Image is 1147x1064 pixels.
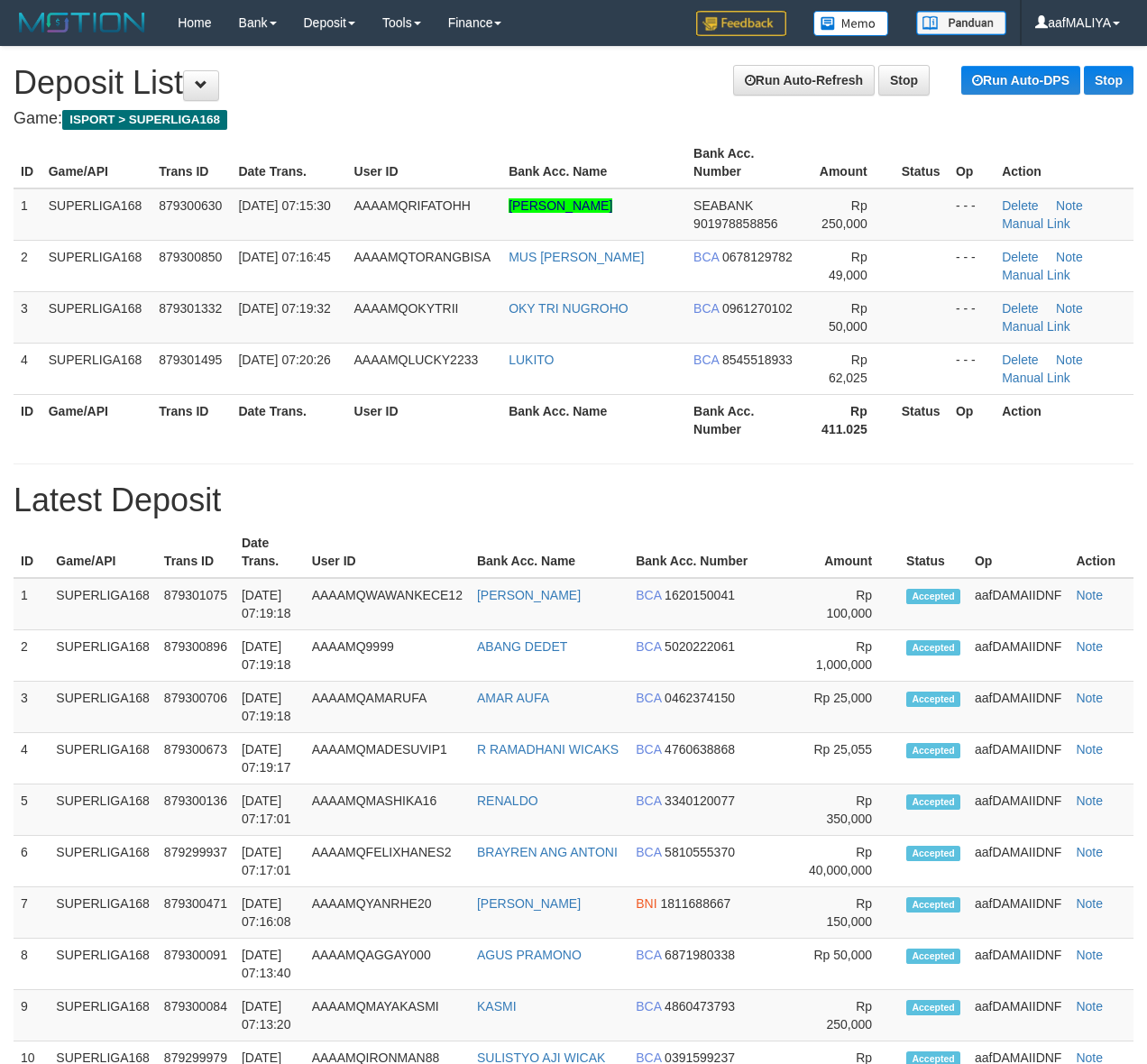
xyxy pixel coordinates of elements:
th: Action [1069,527,1133,578]
a: Delete [1002,353,1038,367]
span: 5810555370 [665,845,735,859]
a: Delete [1002,301,1038,316]
td: 1 [14,578,49,630]
td: 879300706 [157,682,234,733]
td: [DATE] 07:13:20 [234,990,305,1041]
a: Note [1076,742,1103,757]
a: Note [1076,639,1103,654]
h4: Game: [14,110,1133,128]
a: Run Auto-Refresh [733,65,875,96]
th: Bank Acc. Name [501,137,686,188]
td: Rp 100,000 [802,578,899,630]
th: Amount [802,137,894,188]
a: Note [1056,301,1083,316]
th: Bank Acc. Name [470,527,629,578]
a: ABANG DEDET [477,639,567,654]
span: Accepted [906,794,960,810]
th: User ID [305,527,470,578]
h1: Latest Deposit [14,482,1133,518]
td: Rp 25,000 [802,682,899,733]
td: aafDAMAIIDNF [968,990,1069,1041]
td: AAAAMQMAYAKASMI [305,990,470,1041]
span: 6871980338 [665,948,735,962]
span: BCA [636,793,661,808]
td: 879301075 [157,578,234,630]
td: Rp 50,000 [802,939,899,990]
span: BCA [693,301,719,316]
td: 7 [14,887,49,939]
td: 2 [14,630,49,682]
span: BCA [636,845,661,859]
td: [DATE] 07:19:18 [234,578,305,630]
th: Date Trans. [231,137,346,188]
td: SUPERLIGA168 [49,939,157,990]
a: Delete [1002,250,1038,264]
span: Rp 250,000 [821,198,867,231]
span: BCA [636,999,661,1014]
span: [DATE] 07:16:45 [238,250,330,264]
td: aafDAMAIIDNF [968,939,1069,990]
span: 3340120077 [665,793,735,808]
span: [DATE] 07:20:26 [238,353,330,367]
a: Note [1076,588,1103,602]
a: R RAMADHANI WICAKS [477,742,619,757]
span: BCA [636,742,661,757]
span: 5020222061 [665,639,735,654]
span: Accepted [906,692,960,707]
th: ID [14,137,41,188]
span: Accepted [906,743,960,758]
span: Accepted [906,897,960,913]
img: panduan.png [916,11,1006,35]
a: Manual Link [1002,371,1070,385]
a: Delete [1002,198,1038,213]
td: - - - [949,343,995,394]
th: Trans ID [151,137,231,188]
a: [PERSON_NAME] [509,198,612,213]
td: SUPERLIGA168 [49,990,157,1041]
a: BRAYREN ANG ANTONI [477,845,618,859]
span: Accepted [906,640,960,656]
td: - - - [949,240,995,291]
span: [DATE] 07:19:32 [238,301,330,316]
span: [DATE] 07:15:30 [238,198,330,213]
td: 5 [14,784,49,836]
td: [DATE] 07:16:08 [234,887,305,939]
th: Rp 411.025 [802,394,894,445]
td: aafDAMAIIDNF [968,630,1069,682]
span: Accepted [906,846,960,861]
th: Op [968,527,1069,578]
th: Date Trans. [231,394,346,445]
td: 879299937 [157,836,234,887]
td: SUPERLIGA168 [41,240,151,291]
td: [DATE] 07:17:01 [234,784,305,836]
a: Stop [878,65,930,96]
span: Accepted [906,589,960,604]
a: Note [1076,845,1103,859]
td: 8 [14,939,49,990]
a: OKY TRI NUGROHO [509,301,629,316]
a: [PERSON_NAME] [477,896,581,911]
td: AAAAMQMASHIKA16 [305,784,470,836]
span: Rp 49,000 [829,250,867,282]
a: Manual Link [1002,319,1070,334]
span: 8545518933 [722,353,793,367]
a: AGUS PRAMONO [477,948,582,962]
td: 4 [14,343,41,394]
th: Amount [802,527,899,578]
th: ID [14,394,41,445]
td: - - - [949,188,995,241]
td: 879300471 [157,887,234,939]
td: Rp 25,055 [802,733,899,784]
td: Rp 1,000,000 [802,630,899,682]
span: 879301332 [159,301,222,316]
a: Manual Link [1002,268,1070,282]
td: - - - [949,291,995,343]
span: Rp 62,025 [829,353,867,385]
th: Bank Acc. Number [686,394,802,445]
td: aafDAMAIIDNF [968,733,1069,784]
td: aafDAMAIIDNF [968,784,1069,836]
th: ID [14,527,49,578]
td: 879300091 [157,939,234,990]
span: 1811688667 [660,896,730,911]
td: [DATE] 07:19:18 [234,682,305,733]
